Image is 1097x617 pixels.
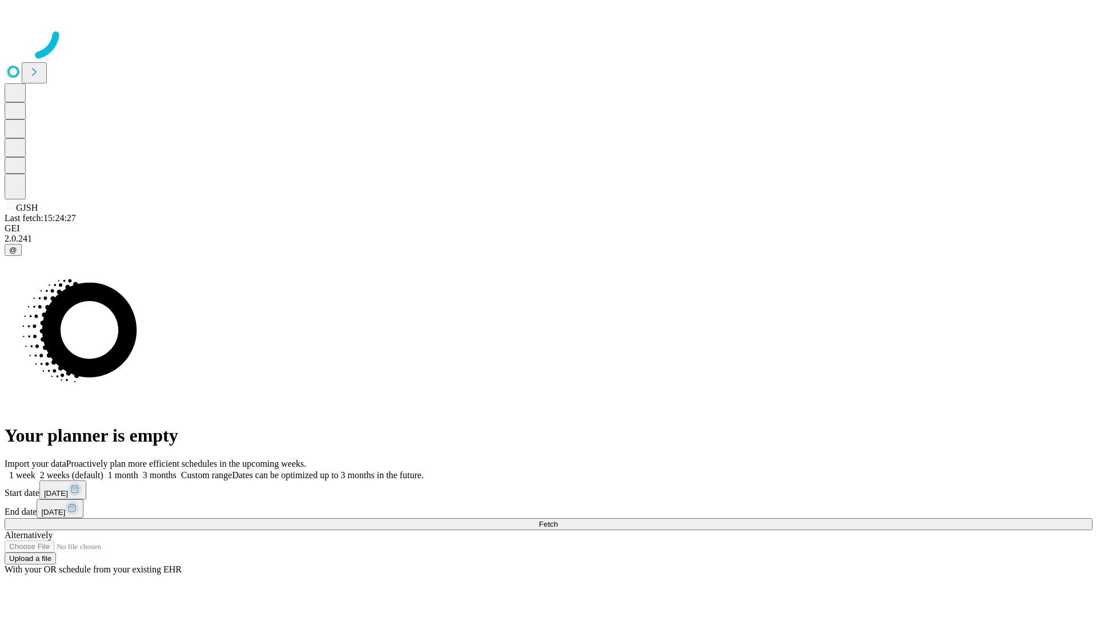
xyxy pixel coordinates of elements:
[39,480,86,499] button: [DATE]
[108,470,138,480] span: 1 month
[66,459,306,468] span: Proactively plan more efficient schedules in the upcoming weeks.
[5,425,1092,446] h1: Your planner is empty
[5,234,1092,244] div: 2.0.241
[16,203,38,213] span: GJSH
[143,470,177,480] span: 3 months
[5,518,1092,530] button: Fetch
[5,499,1092,518] div: End date
[9,246,17,254] span: @
[44,489,68,498] span: [DATE]
[37,499,83,518] button: [DATE]
[5,564,182,574] span: With your OR schedule from your existing EHR
[9,470,35,480] span: 1 week
[5,480,1092,499] div: Start date
[5,244,22,256] button: @
[5,459,66,468] span: Import your data
[181,470,232,480] span: Custom range
[40,470,103,480] span: 2 weeks (default)
[539,520,558,528] span: Fetch
[41,508,65,516] span: [DATE]
[5,552,56,564] button: Upload a file
[5,213,76,223] span: Last fetch: 15:24:27
[5,223,1092,234] div: GEI
[5,530,53,540] span: Alternatively
[232,470,423,480] span: Dates can be optimized up to 3 months in the future.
